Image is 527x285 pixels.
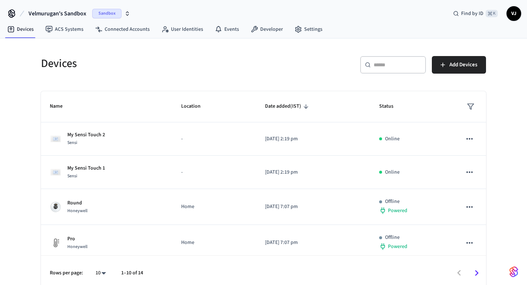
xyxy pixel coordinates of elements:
[388,243,407,250] span: Powered
[245,23,289,36] a: Developer
[432,56,486,74] button: Add Devices
[50,269,83,277] p: Rows per page:
[468,264,485,282] button: Go to next page
[67,164,105,172] p: My Sensi Touch 1
[67,199,87,207] p: Round
[181,135,247,143] p: -
[447,7,504,20] div: Find by ID⌘ K
[67,173,77,179] span: Sensi
[265,203,362,211] p: [DATE] 7:07 pm
[92,268,109,278] div: 10
[388,207,407,214] span: Powered
[509,266,518,278] img: SeamLogoGradient.69752ec5.svg
[50,133,61,145] img: Sensi Smart Thermostat (White)
[385,169,400,176] p: Online
[385,198,400,206] p: Offline
[385,234,400,241] p: Offline
[265,169,362,176] p: [DATE] 2:19 pm
[29,9,86,18] span: Velmurugan's Sandbox
[50,101,72,112] span: Name
[89,23,156,36] a: Connected Accounts
[156,23,209,36] a: User Identities
[181,239,247,247] p: Home
[67,140,77,146] span: Sensi
[289,23,328,36] a: Settings
[41,56,259,71] h5: Devices
[121,269,143,277] p: 1–10 of 14
[385,135,400,143] p: Online
[67,244,87,250] span: Honeywell
[67,131,105,139] p: My Sensi Touch 2
[265,239,362,247] p: [DATE] 7:07 pm
[209,23,245,36] a: Events
[449,60,477,70] span: Add Devices
[181,169,247,176] p: -
[67,235,87,243] p: Pro
[50,201,61,213] img: honeywell_round
[1,23,40,36] a: Devices
[379,101,403,112] span: Status
[50,166,61,178] img: Sensi Smart Thermostat (White)
[92,9,122,18] span: Sandbox
[181,101,210,112] span: Location
[507,7,520,20] span: VJ
[265,135,362,143] p: [DATE] 2:19 pm
[461,10,483,17] span: Find by ID
[486,10,498,17] span: ⌘ K
[265,101,311,112] span: Date added(IST)
[67,208,87,214] span: Honeywell
[507,6,521,21] button: VJ
[50,237,61,249] img: thermostat_fallback
[40,23,89,36] a: ACS Systems
[181,203,247,211] p: Home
